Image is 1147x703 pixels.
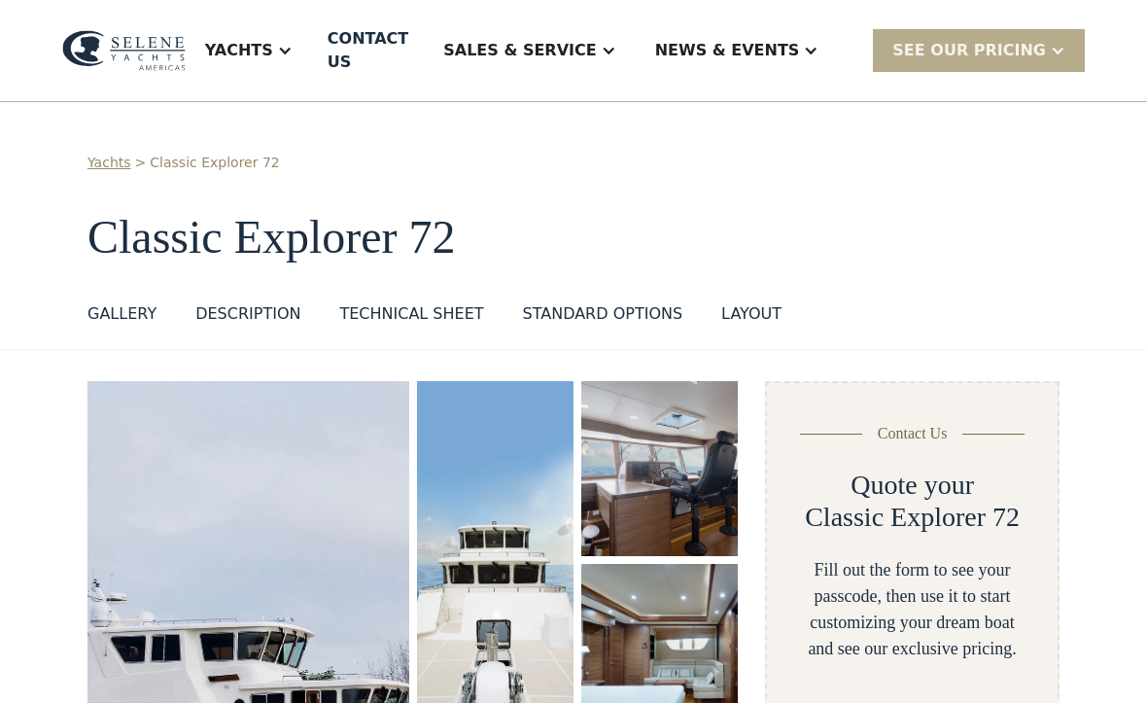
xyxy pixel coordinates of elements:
div: Contact US [328,27,408,74]
div: Yachts [205,39,273,62]
div: > [135,153,147,173]
div: Yachts [186,12,312,89]
div: News & EVENTS [636,12,839,89]
div: Sales & Service [424,12,635,89]
div: GALLERY [87,302,156,326]
h1: Classic Explorer 72 [87,212,1060,264]
img: logo [62,30,186,70]
a: standard options [523,302,683,334]
div: SEE Our Pricing [873,29,1085,71]
div: Technical sheet [339,302,483,326]
h2: Quote your [851,469,974,502]
div: Contact Us [878,422,948,445]
div: layout [721,302,782,326]
a: Technical sheet [339,302,483,334]
a: DESCRIPTION [195,302,300,334]
a: Classic Explorer 72 [150,153,279,173]
div: Sales & Service [443,39,596,62]
div: News & EVENTS [655,39,800,62]
a: Yachts [87,153,131,173]
div: Fill out the form to see your passcode, then use it to start customizing your dream boat and see ... [798,557,1026,662]
div: standard options [523,302,683,326]
h2: Classic Explorer 72 [805,501,1020,534]
div: SEE Our Pricing [892,39,1046,62]
a: GALLERY [87,302,156,334]
a: open lightbox [581,381,738,556]
div: DESCRIPTION [195,302,300,326]
a: layout [721,302,782,334]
